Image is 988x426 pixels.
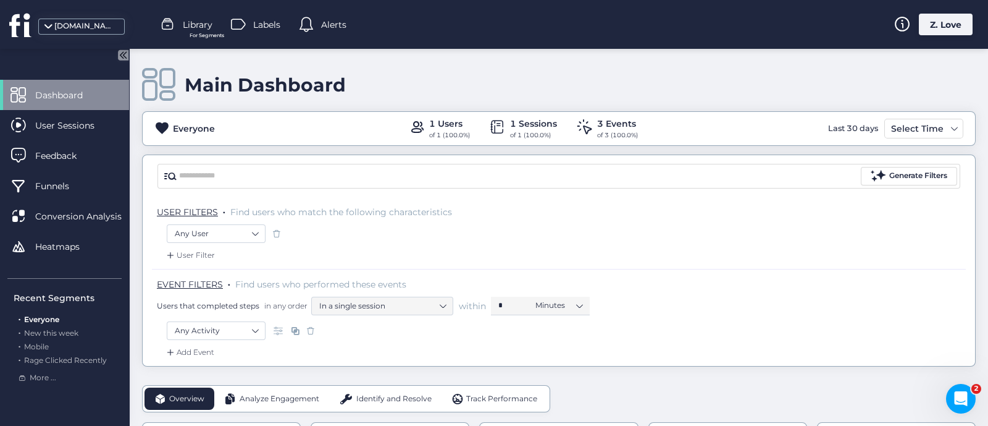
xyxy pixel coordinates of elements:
div: 1 Users [429,117,470,130]
span: 2 [971,384,981,394]
div: Generate Filters [889,170,947,182]
span: Find users who match the following characteristics [230,207,452,218]
span: Alerts [321,18,346,32]
div: Select Time [888,121,947,136]
nz-select-item: Any User [175,224,257,243]
span: Funnels [35,179,88,193]
span: . [19,353,20,365]
span: . [223,204,225,216]
span: Messages [103,343,145,352]
span: Track Performance [466,393,537,405]
span: New this week [24,328,78,338]
span: Feedback [35,149,95,163]
span: Find users who performed these events [235,279,406,290]
span: USER FILTERS [157,207,218,218]
div: Everyone [173,122,215,135]
span: Mobile [24,342,49,351]
button: Generate Filters [861,167,957,185]
span: . [19,326,20,338]
div: of 3 (100.0%) [597,130,638,140]
div: Main Dashboard [185,74,346,96]
span: More ... [30,372,56,384]
span: Labels [253,18,280,32]
span: Overview [169,393,204,405]
span: within [459,300,486,312]
span: User Sessions [35,119,113,132]
span: . [19,339,20,351]
span: Conversion Analysis [35,210,140,223]
div: of 1 (100.0%) [429,130,470,140]
span: Dashboard [35,88,101,102]
div: [DOMAIN_NAME] [54,20,116,32]
div: Last 30 days [825,119,881,138]
span: Users that completed steps [157,300,259,311]
div: Z. Love [919,14,973,35]
span: For Segments [190,32,224,40]
span: . [228,276,230,289]
button: Messages [82,312,164,362]
nz-select-item: In a single session [319,297,445,315]
div: Recent Segments [14,291,122,305]
div: 1 Sessions [510,117,557,130]
span: Rage Clicked Recently [24,356,107,365]
span: Library [183,18,212,32]
div: Add Event [164,346,214,359]
iframe: Intercom live chat [946,384,976,414]
div: User Filter [164,249,215,262]
span: Help [196,343,216,352]
div: 3 Events [597,117,638,130]
span: EVENT FILTERS [157,279,223,290]
span: Identify and Resolve [356,393,432,405]
div: of 1 (100.0%) [510,130,557,140]
nz-select-item: Any Activity [175,322,257,340]
span: . [19,312,20,324]
span: Heatmaps [35,240,98,253]
span: Analyze Engagement [240,393,319,405]
span: Everyone [24,315,59,324]
span: in any order [262,300,308,311]
span: Home [27,343,55,352]
nz-select-item: Minutes [535,296,582,315]
button: Help [165,312,247,362]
